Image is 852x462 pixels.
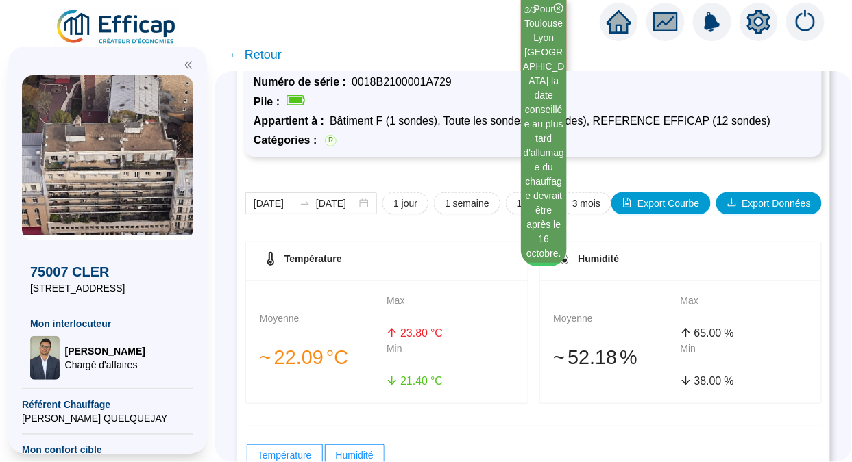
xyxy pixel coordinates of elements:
[30,317,185,331] span: Mon interlocuteur
[589,346,617,368] span: .18
[707,375,722,387] span: .00
[22,443,193,457] span: Mon confort cible
[260,311,387,340] div: Moyenne
[637,196,699,211] span: Export Courbe
[622,198,632,207] span: file-image
[229,45,282,64] span: ← Retour
[681,342,807,370] div: Min
[254,196,294,211] input: Date de début
[611,192,710,214] button: Export Courbe
[22,411,193,425] span: [PERSON_NAME] QUELQUEJAY
[382,192,428,214] button: 1 jour
[254,132,322,149] span: Catégories :
[30,281,185,295] span: [STREET_ADDRESS]
[387,294,513,322] div: Max
[554,311,681,340] div: Moyenne
[413,375,428,387] span: .40
[400,327,413,339] span: 23
[579,253,620,264] span: Humidité
[336,450,374,461] span: Humidité
[620,343,637,372] span: %
[387,375,398,386] span: arrow-down
[746,10,771,34] span: setting
[65,358,145,372] span: Chargé d'affaires
[296,346,324,368] span: .09
[254,76,352,88] span: Numéro de série :
[725,325,734,342] span: %
[653,10,678,34] span: fund
[727,198,737,207] span: download
[693,3,731,41] img: alerts
[681,294,807,322] div: Max
[506,192,556,214] button: 1 mois
[694,375,707,387] span: 38
[30,262,185,281] span: 75007 CLER
[30,336,60,380] img: Chargé d'affaires
[387,342,513,370] div: Min
[445,196,489,211] span: 1 semaine
[300,198,311,209] span: to
[413,327,428,339] span: .80
[274,346,296,368] span: 22
[316,196,356,211] input: Date de fin
[716,192,822,214] button: Export Données
[523,2,565,261] div: Pour Toulouse Lyon [GEOGRAPHIC_DATA] la date conseillée au plus tard d'allumage du chauffage devr...
[568,346,589,368] span: 52
[607,10,631,34] span: home
[707,327,722,339] span: .00
[284,253,342,264] span: Température
[694,327,707,339] span: 65
[352,76,452,88] span: 0018B2100001A729
[725,373,734,389] span: %
[434,192,500,214] button: 1 semaine
[786,3,825,41] img: alerts
[325,135,337,146] span: R
[742,196,811,211] span: Export Données
[572,196,600,211] span: 3 mois
[430,325,443,342] span: °C
[517,196,545,211] span: 1 mois
[22,398,193,411] span: Référent Chauffage
[554,343,565,372] span: 󠁾~
[254,96,285,107] span: Pile :
[65,344,145,358] span: [PERSON_NAME]
[55,8,179,47] img: efficap energie logo
[524,5,537,15] i: 3 / 3
[393,196,417,211] span: 1 jour
[400,375,413,387] span: 21
[681,375,692,386] span: arrow-down
[258,450,312,461] span: Température
[330,115,770,127] span: Bâtiment F (1 sondes), Toute les sondes (14 sondes), REFERENCE EFFICAP (12 sondes)
[681,327,692,338] span: arrow-up
[561,192,611,214] button: 3 mois
[300,198,311,209] span: swap-right
[554,3,563,13] span: close-circle
[387,327,398,338] span: arrow-up
[184,60,193,70] span: double-left
[254,115,330,127] span: Appartient à :
[260,343,271,372] span: 󠁾~
[326,343,348,372] span: °C
[430,373,443,389] span: °C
